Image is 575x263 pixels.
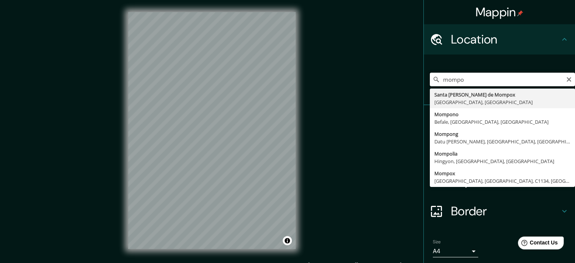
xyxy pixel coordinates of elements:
div: A4 [433,245,478,257]
div: Mompong [434,130,570,138]
img: pin-icon.png [517,10,523,16]
button: Clear [566,75,572,82]
div: Location [424,24,575,54]
button: Toggle attribution [283,236,292,245]
div: Mompox [434,170,570,177]
div: Mompono [434,110,570,118]
h4: Mappin [476,5,524,20]
div: Santa [PERSON_NAME] de Mompox [434,91,570,98]
div: Befale, [GEOGRAPHIC_DATA], [GEOGRAPHIC_DATA] [434,118,570,126]
div: Datu [PERSON_NAME], [GEOGRAPHIC_DATA], [GEOGRAPHIC_DATA] [434,138,570,145]
label: Size [433,239,441,245]
div: Mompolia [434,150,570,157]
h4: Layout [451,173,560,188]
div: [GEOGRAPHIC_DATA], [GEOGRAPHIC_DATA], C1134, [GEOGRAPHIC_DATA] [434,177,570,185]
div: Hingyon, [GEOGRAPHIC_DATA], [GEOGRAPHIC_DATA] [434,157,570,165]
h4: Border [451,204,560,219]
div: [GEOGRAPHIC_DATA], [GEOGRAPHIC_DATA] [434,98,570,106]
div: Layout [424,166,575,196]
input: Pick your city or area [430,73,575,86]
div: Pins [424,105,575,135]
h4: Location [451,32,560,47]
canvas: Map [128,12,296,249]
iframe: Help widget launcher [508,233,567,255]
div: Style [424,135,575,166]
div: Border [424,196,575,226]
